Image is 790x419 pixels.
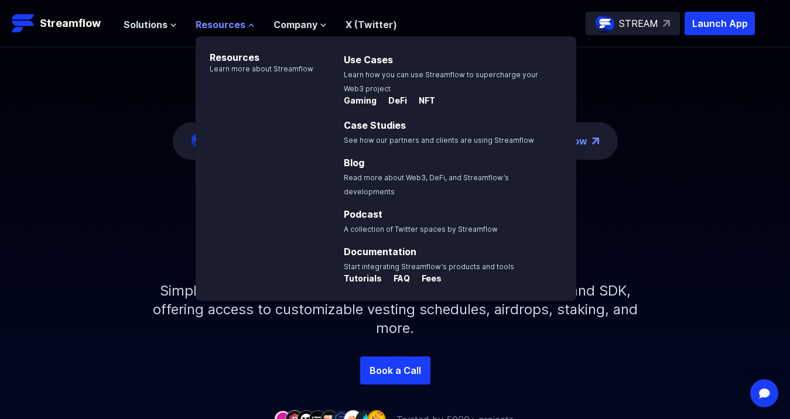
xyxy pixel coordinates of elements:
a: DeFi [379,96,409,108]
a: Blog [344,157,364,169]
img: streamflow-logo-circle.png [596,14,614,33]
p: Learn more about Streamflow [196,64,313,74]
img: top-right-arrow.png [592,138,599,145]
button: Launch App [685,12,755,35]
p: STREAM [619,16,658,30]
h1: Token management infrastructure [132,188,659,263]
a: Gaming [344,96,379,108]
span: Company [273,18,317,32]
p: NFT [409,95,435,107]
span: Solutions [124,18,167,32]
span: See how our partners and clients are using Streamflow [344,136,534,145]
span: Learn how you can use Streamflow to supercharge your Web3 project [344,70,538,93]
div: Open Intercom Messenger [750,379,778,407]
p: Tutorials [344,273,382,284]
span: Resources [196,18,245,32]
a: Use Cases [344,54,393,66]
a: X (Twitter) [346,19,397,30]
img: streamflow-logo-circle.png [191,132,210,150]
span: Read more about Web3, DeFi, and Streamflow’s developments [344,173,509,196]
p: Streamflow [40,15,101,32]
p: FAQ [384,273,410,284]
a: Streamflow [12,12,112,35]
a: NFT [409,96,435,108]
img: top-right-arrow.svg [663,20,670,27]
a: Fees [412,274,442,286]
p: Gaming [344,95,377,107]
img: Streamflow Logo [12,12,35,35]
a: Podcast [344,208,382,220]
a: Case Studies [344,119,406,131]
button: Company [273,18,327,32]
p: Resources [196,36,313,64]
span: A collection of Twitter spaces by Streamflow [344,225,498,233]
a: Tutorials [344,274,384,286]
button: Solutions [124,18,177,32]
a: Documentation [344,246,416,257]
p: Fees [412,273,442,284]
button: Resources [196,18,255,32]
span: Start integrating Streamflow’s products and tools [344,262,514,271]
a: Book a Call [360,356,430,384]
a: FAQ [384,274,412,286]
p: Simplify your token distribution with Streamflow's Application and SDK, offering access to custom... [143,263,647,356]
a: STREAM [586,12,680,35]
p: DeFi [379,95,407,107]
